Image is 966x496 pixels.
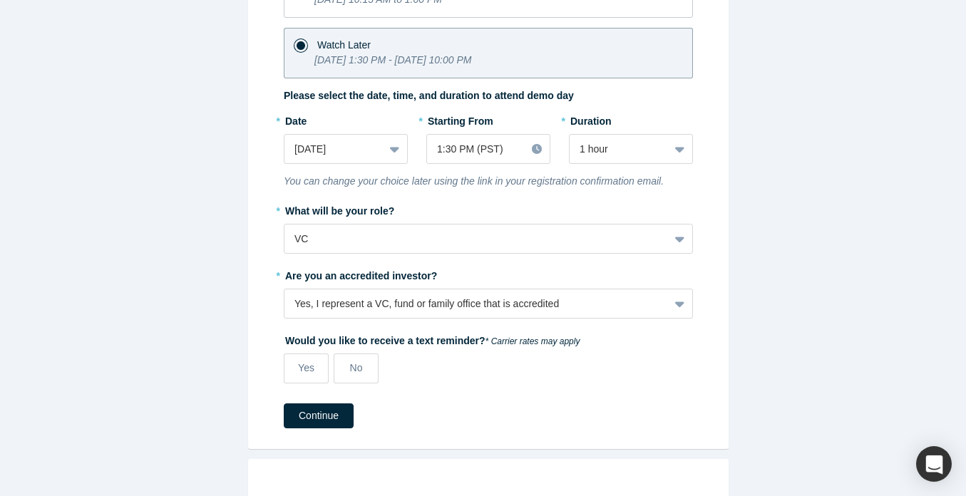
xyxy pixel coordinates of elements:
[284,329,693,348] label: Would you like to receive a text reminder?
[294,296,659,311] div: Yes, I represent a VC, fund or family office that is accredited
[314,54,471,66] i: [DATE] 1:30 PM - [DATE] 10:00 PM
[317,39,371,51] span: Watch Later
[485,336,580,346] em: * Carrier rates may apply
[426,109,493,129] label: Starting From
[569,109,693,129] label: Duration
[284,264,693,284] label: Are you an accredited investor?
[284,199,693,219] label: What will be your role?
[284,175,664,187] i: You can change your choice later using the link in your registration confirmation email.
[284,403,354,428] button: Continue
[284,88,574,103] label: Please select the date, time, and duration to attend demo day
[350,362,363,373] span: No
[284,109,408,129] label: Date
[298,362,314,373] span: Yes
